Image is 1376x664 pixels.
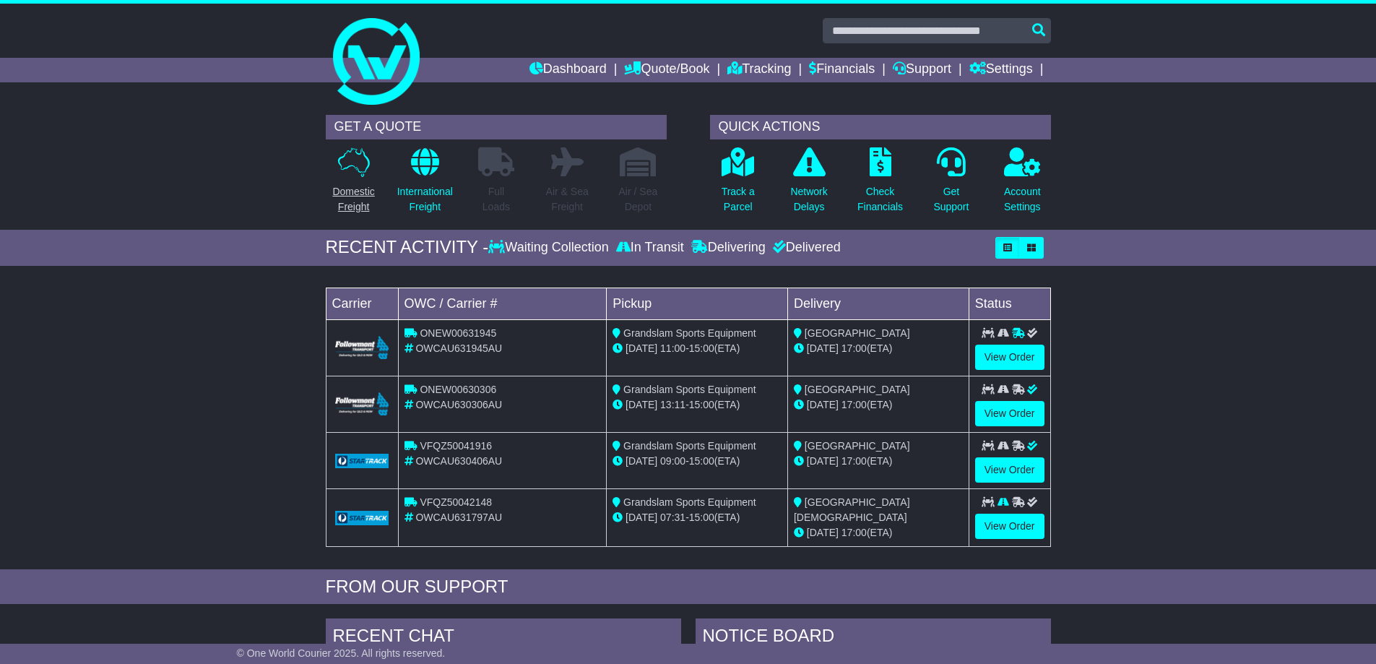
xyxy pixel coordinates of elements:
img: GetCarrierServiceLogo [335,454,389,468]
span: 17:00 [841,527,867,538]
td: Pickup [607,288,788,319]
span: 15:00 [689,512,714,523]
div: - (ETA) [613,454,782,469]
span: 15:00 [689,342,714,354]
span: [GEOGRAPHIC_DATA][DEMOGRAPHIC_DATA] [794,496,910,523]
div: - (ETA) [613,510,782,525]
span: 11:00 [660,342,685,354]
div: Waiting Collection [488,240,612,256]
a: DomesticFreight [332,147,375,223]
div: RECENT CHAT [326,618,681,657]
span: [DATE] [626,342,657,354]
div: (ETA) [794,341,963,356]
p: Account Settings [1004,184,1041,215]
p: Domestic Freight [332,184,374,215]
span: 17:00 [841,342,867,354]
p: International Freight [397,184,453,215]
span: OWCAU630306AU [415,399,502,410]
img: GetCarrierServiceLogo [335,511,389,525]
p: Network Delays [790,184,827,215]
td: Carrier [326,288,398,319]
p: Full Loads [478,184,514,215]
p: Air / Sea Depot [619,184,658,215]
td: Status [969,288,1050,319]
div: Delivering [688,240,769,256]
span: VFQZ50041916 [420,440,492,452]
span: Grandslam Sports Equipment [623,496,756,508]
a: Track aParcel [721,147,756,223]
span: ONEW00631945 [420,327,496,339]
a: View Order [975,457,1044,483]
span: [DATE] [807,399,839,410]
div: (ETA) [794,397,963,413]
div: (ETA) [794,525,963,540]
a: Quote/Book [624,58,709,82]
div: GET A QUOTE [326,115,667,139]
div: FROM OUR SUPPORT [326,577,1051,598]
span: OWCAU631797AU [415,512,502,523]
span: [GEOGRAPHIC_DATA] [805,327,910,339]
a: View Order [975,345,1044,370]
p: Check Financials [857,184,903,215]
span: OWCAU631945AU [415,342,502,354]
a: Settings [969,58,1033,82]
a: Tracking [727,58,791,82]
p: Air & Sea Freight [546,184,589,215]
span: © One World Courier 2025. All rights reserved. [237,647,446,659]
span: VFQZ50042148 [420,496,492,508]
span: 15:00 [689,399,714,410]
span: [DATE] [626,455,657,467]
div: NOTICE BOARD [696,618,1051,657]
a: GetSupport [933,147,969,223]
span: [DATE] [807,455,839,467]
span: 13:11 [660,399,685,410]
div: Delivered [769,240,841,256]
div: - (ETA) [613,397,782,413]
img: Followmont_Transport.png [335,336,389,360]
a: View Order [975,514,1044,539]
a: CheckFinancials [857,147,904,223]
td: Delivery [787,288,969,319]
div: (ETA) [794,454,963,469]
a: View Order [975,401,1044,426]
a: Dashboard [529,58,607,82]
a: Financials [809,58,875,82]
span: [DATE] [626,399,657,410]
span: [GEOGRAPHIC_DATA] [805,384,910,395]
div: In Transit [613,240,688,256]
span: [DATE] [807,527,839,538]
span: Grandslam Sports Equipment [623,384,756,395]
span: ONEW00630306 [420,384,496,395]
a: Support [893,58,951,82]
span: 15:00 [689,455,714,467]
p: Get Support [933,184,969,215]
div: RECENT ACTIVITY - [326,237,489,258]
span: 09:00 [660,455,685,467]
img: Followmont_Transport.png [335,392,389,416]
a: InternationalFreight [397,147,454,223]
div: QUICK ACTIONS [710,115,1051,139]
span: OWCAU630406AU [415,455,502,467]
span: [DATE] [807,342,839,354]
span: 17:00 [841,399,867,410]
a: AccountSettings [1003,147,1042,223]
p: Track a Parcel [722,184,755,215]
span: 07:31 [660,512,685,523]
span: 17:00 [841,455,867,467]
a: NetworkDelays [789,147,828,223]
span: [DATE] [626,512,657,523]
span: Grandslam Sports Equipment [623,440,756,452]
td: OWC / Carrier # [398,288,607,319]
div: - (ETA) [613,341,782,356]
span: Grandslam Sports Equipment [623,327,756,339]
span: [GEOGRAPHIC_DATA] [805,440,910,452]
